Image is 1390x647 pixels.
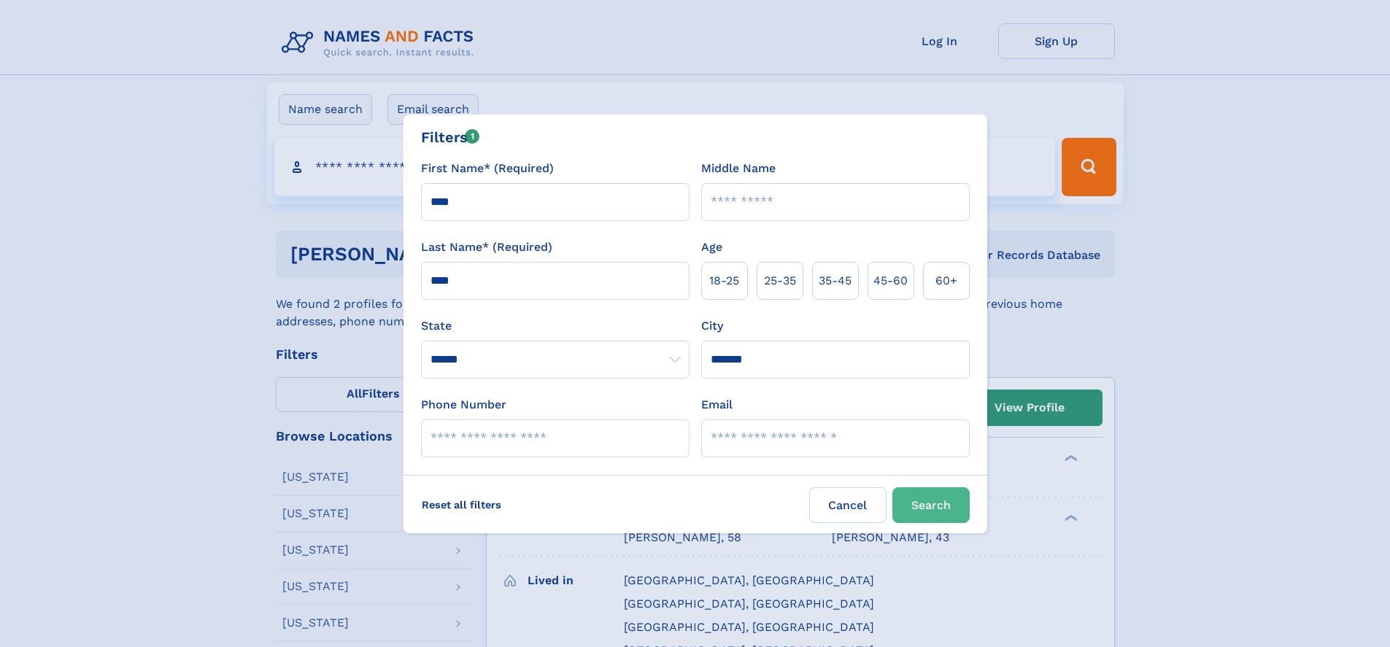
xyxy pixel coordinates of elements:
[701,396,733,414] label: Email
[421,126,480,148] div: Filters
[421,239,552,256] label: Last Name* (Required)
[421,396,506,414] label: Phone Number
[701,160,776,177] label: Middle Name
[764,272,796,290] span: 25‑35
[809,487,887,523] label: Cancel
[701,317,723,335] label: City
[873,272,908,290] span: 45‑60
[709,272,739,290] span: 18‑25
[892,487,970,523] button: Search
[412,487,511,522] label: Reset all filters
[421,160,554,177] label: First Name* (Required)
[819,272,852,290] span: 35‑45
[935,272,957,290] span: 60+
[421,317,690,335] label: State
[701,239,722,256] label: Age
